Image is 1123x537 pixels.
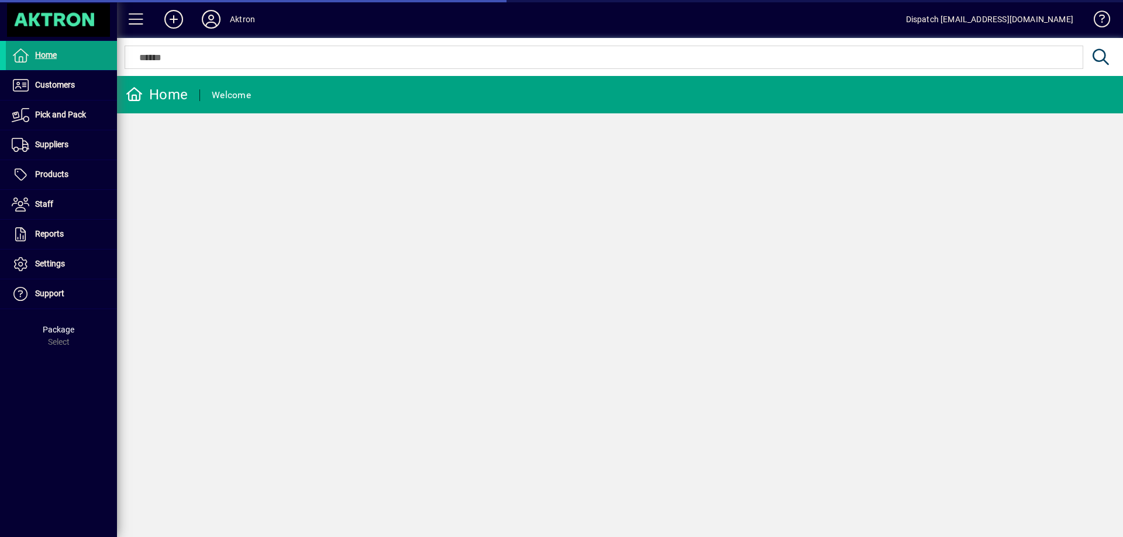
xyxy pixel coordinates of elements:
span: Customers [35,80,75,89]
button: Add [155,9,192,30]
div: Home [126,85,188,104]
a: Products [6,160,117,189]
a: Reports [6,220,117,249]
span: Pick and Pack [35,110,86,119]
span: Support [35,289,64,298]
a: Staff [6,190,117,219]
a: Pick and Pack [6,101,117,130]
span: Settings [35,259,65,268]
span: Reports [35,229,64,238]
span: Package [43,325,74,334]
a: Support [6,279,117,309]
span: Home [35,50,57,60]
span: Products [35,169,68,179]
a: Suppliers [6,130,117,160]
span: Suppliers [35,140,68,149]
a: Knowledge Base [1085,2,1108,40]
div: Aktron [230,10,255,29]
a: Settings [6,250,117,279]
span: Staff [35,199,53,209]
div: Welcome [212,86,251,105]
a: Customers [6,71,117,100]
div: Dispatch [EMAIL_ADDRESS][DOMAIN_NAME] [906,10,1073,29]
button: Profile [192,9,230,30]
